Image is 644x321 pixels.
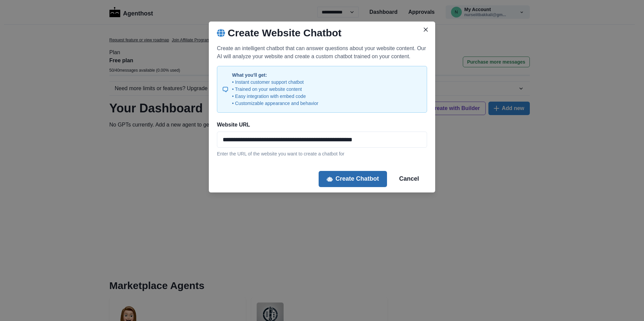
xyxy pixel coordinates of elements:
[217,44,427,61] p: Create an intelligent chatbot that can answer questions about your website content. Our AI will a...
[319,171,387,187] button: Create Chatbot
[217,150,427,157] p: Enter the URL of the website you want to create a chatbot for
[232,79,318,107] p: • Instant customer support chatbot • Trained on your website content • Easy integration with embe...
[217,121,423,129] label: Website URL
[420,24,431,35] button: Close
[228,27,342,39] h2: Create Website Chatbot
[391,171,427,187] button: Cancel
[232,72,318,79] p: What you'll get:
